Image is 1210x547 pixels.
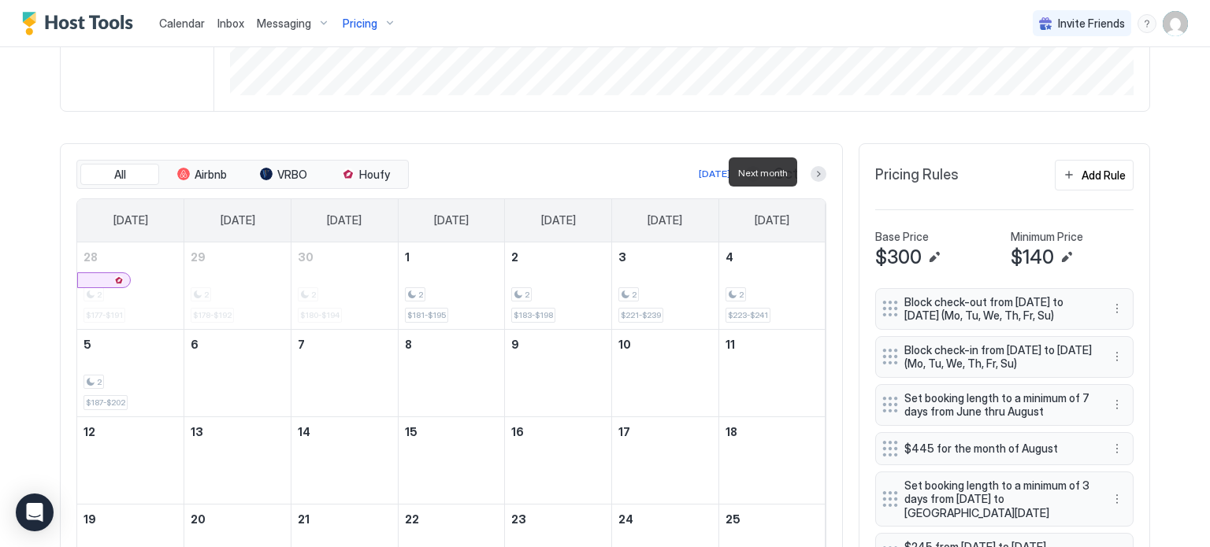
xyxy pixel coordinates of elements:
button: All [80,164,159,186]
span: 12 [84,425,95,438]
span: Next month [738,167,788,179]
td: October 13, 2025 [184,416,291,504]
span: $223-$241 [728,310,768,320]
span: 13 [191,425,203,438]
div: User profile [1163,11,1188,36]
td: October 12, 2025 [77,416,184,504]
span: Pricing Rules [875,166,959,184]
button: VRBO [244,164,323,186]
a: October 13, 2025 [184,417,291,446]
span: Airbnb [195,168,227,182]
a: September 30, 2025 [291,242,398,272]
span: 2 [739,290,744,300]
span: Minimum Price [1011,230,1083,244]
a: October 24, 2025 [612,504,718,534]
td: October 16, 2025 [505,416,612,504]
a: Thursday [525,199,592,242]
td: October 2, 2025 [505,242,612,330]
a: October 22, 2025 [399,504,505,534]
span: 3 [618,250,626,264]
span: Set booking length to a minimum of 7 days from June thru August [904,391,1092,419]
a: Host Tools Logo [22,12,140,35]
td: September 28, 2025 [77,242,184,330]
a: October 16, 2025 [505,417,611,446]
span: 6 [191,338,199,351]
span: 15 [405,425,418,438]
td: October 8, 2025 [398,329,505,416]
td: October 5, 2025 [77,329,184,416]
span: Pricing [343,17,377,31]
td: October 10, 2025 [612,329,719,416]
span: 2 [511,250,518,264]
button: Edit [925,248,944,267]
span: 18 [726,425,737,438]
a: October 7, 2025 [291,330,398,359]
button: More options [1108,439,1126,458]
a: October 21, 2025 [291,504,398,534]
button: More options [1108,490,1126,508]
td: September 29, 2025 [184,242,291,330]
a: October 23, 2025 [505,504,611,534]
button: More options [1108,299,1126,318]
span: [DATE] [434,213,469,227]
span: $187-$202 [86,397,125,408]
a: October 15, 2025 [399,417,505,446]
span: 25 [726,512,740,526]
span: 8 [405,338,412,351]
span: Messaging [257,17,311,31]
span: Set booking length to a minimum of 3 days from [DATE] to [GEOGRAPHIC_DATA][DATE] [904,479,1092,520]
span: 1 [405,250,410,264]
td: October 15, 2025 [398,416,505,504]
div: Add Rule [1082,167,1126,183]
span: 30 [298,250,314,264]
span: $140 [1011,246,1054,269]
a: Tuesday [311,199,377,242]
div: Open Intercom Messenger [16,493,54,531]
td: October 3, 2025 [612,242,719,330]
a: October 5, 2025 [77,330,184,359]
span: 14 [298,425,310,438]
div: [DATE] [699,167,730,181]
span: [DATE] [221,213,255,227]
span: 11 [726,338,735,351]
span: 9 [511,338,519,351]
div: tab-group [76,160,409,190]
button: Next month [811,166,826,182]
span: 4 [726,250,733,264]
span: 5 [84,338,91,351]
a: Calendar [159,15,205,31]
a: October 19, 2025 [77,504,184,534]
div: menu [1108,439,1126,458]
div: menu [1108,347,1126,366]
a: October 6, 2025 [184,330,291,359]
span: 24 [618,512,633,526]
td: October 11, 2025 [718,329,826,416]
button: Airbnb [162,164,241,186]
span: 28 [84,250,98,264]
span: [DATE] [755,213,789,227]
span: Invite Friends [1058,17,1125,31]
span: Base Price [875,230,929,244]
span: $181-$195 [407,310,446,320]
span: 22 [405,512,419,526]
span: 2 [525,290,529,300]
a: Friday [632,199,698,242]
a: October 4, 2025 [719,242,826,272]
a: October 25, 2025 [719,504,826,534]
span: 17 [618,425,630,438]
a: October 8, 2025 [399,330,505,359]
a: Saturday [739,199,805,242]
a: October 9, 2025 [505,330,611,359]
a: Sunday [98,199,164,242]
span: $300 [875,246,922,269]
div: menu [1138,14,1156,33]
span: [DATE] [113,213,148,227]
button: More options [1108,347,1126,366]
button: Edit [1057,248,1076,267]
a: October 18, 2025 [719,417,826,446]
span: [DATE] [327,213,362,227]
span: 10 [618,338,631,351]
button: More options [1108,395,1126,414]
span: Calendar [159,17,205,30]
